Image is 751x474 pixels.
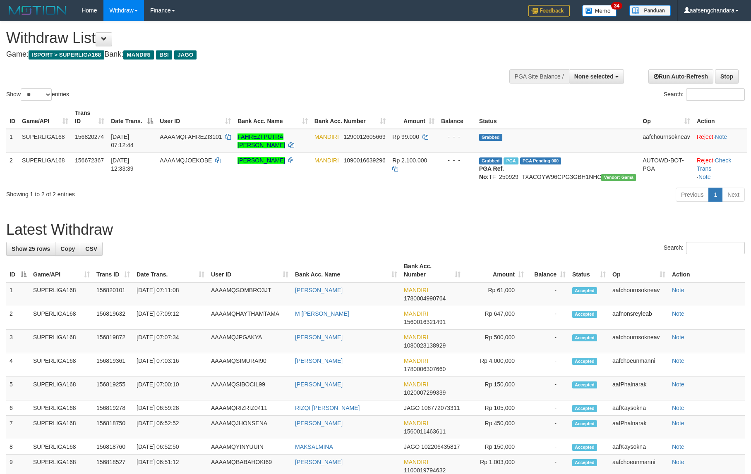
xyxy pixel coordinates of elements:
[404,295,446,302] span: Copy 1780004990764 to clipboard
[6,282,30,306] td: 1
[133,306,208,330] td: [DATE] 07:09:12
[295,443,333,450] a: MAKSALMINA
[133,439,208,455] td: [DATE] 06:52:50
[672,287,684,293] a: Note
[441,156,473,164] div: - - -
[30,439,93,455] td: SUPERLIGA168
[572,405,597,412] span: Accepted
[572,459,597,466] span: Accepted
[609,353,669,377] td: aafchoeunmanni
[133,282,208,306] td: [DATE] 07:11:08
[664,242,745,254] label: Search:
[441,133,473,141] div: - - -
[404,319,446,325] span: Copy 1560016321491 to clipboard
[404,428,446,435] span: Copy 1560011463611 to clipboard
[421,405,460,411] span: Copy 108772073311 to clipboard
[208,282,292,306] td: AAAAMQSOMBRO3JT
[572,287,597,294] span: Accepted
[693,129,747,153] td: ·
[6,187,307,198] div: Showing 1 to 2 of 2 entries
[629,5,671,16] img: panduan.png
[295,420,343,426] a: [PERSON_NAME]
[93,282,133,306] td: 156820101
[715,133,727,140] a: Note
[208,259,292,282] th: User ID: activate to sort column ascending
[609,439,669,455] td: aafKaysokna
[664,88,745,101] label: Search:
[93,306,133,330] td: 156819632
[238,133,285,148] a: FAHREZI PUTRA [PERSON_NAME]
[648,69,713,83] a: Run Auto-Refresh
[29,50,104,60] span: ISPORT > SUPERLIGA168
[672,334,684,341] a: Note
[295,334,343,341] a: [PERSON_NAME]
[295,381,343,388] a: [PERSON_NAME]
[6,50,492,59] h4: Game: Bank:
[133,377,208,400] td: [DATE] 07:00:10
[697,133,713,140] a: Reject
[6,439,30,455] td: 8
[93,439,133,455] td: 156818760
[479,165,504,180] b: PGA Ref. No:
[672,381,684,388] a: Note
[6,30,492,46] h1: Withdraw List
[697,157,731,172] a: Check Trans
[404,459,428,465] span: MANDIRI
[574,73,614,80] span: None selected
[30,353,93,377] td: SUPERLIGA168
[639,152,693,184] td: AUTOWD-BOT-PGA
[479,134,502,141] span: Grabbed
[404,420,428,426] span: MANDIRI
[672,357,684,364] a: Note
[160,133,222,140] span: AAAAMQFAHREZI3101
[464,282,527,306] td: Rp 61,000
[722,188,745,202] a: Next
[6,377,30,400] td: 5
[6,330,30,353] td: 3
[314,157,339,164] span: MANDIRI
[698,174,711,180] a: Note
[30,377,93,400] td: SUPERLIGA168
[527,353,569,377] td: -
[133,259,208,282] th: Date Trans.: activate to sort column ascending
[30,330,93,353] td: SUPERLIGA168
[93,353,133,377] td: 156819361
[93,416,133,439] td: 156818750
[30,259,93,282] th: Game/API: activate to sort column ascending
[133,416,208,439] td: [DATE] 06:52:52
[609,377,669,400] td: aafPhalnarak
[404,389,446,396] span: Copy 1020007299339 to clipboard
[464,439,527,455] td: Rp 150,000
[108,105,156,129] th: Date Trans.: activate to sort column descending
[464,377,527,400] td: Rp 150,000
[156,105,234,129] th: User ID: activate to sort column ascending
[404,381,428,388] span: MANDIRI
[572,381,597,388] span: Accepted
[85,245,97,252] span: CSV
[582,5,617,17] img: Button%20Memo.svg
[476,152,639,184] td: TF_250929_TXACOYW96CPG3GBH1NHC
[392,157,427,164] span: Rp 2.100.000
[6,353,30,377] td: 4
[208,400,292,416] td: AAAAMQRIZRIZ0411
[30,400,93,416] td: SUPERLIGA168
[609,330,669,353] td: aafchournsokneav
[30,306,93,330] td: SUPERLIGA168
[479,157,502,164] span: Grabbed
[708,188,722,202] a: 1
[527,306,569,330] td: -
[30,416,93,439] td: SUPERLIGA168
[6,416,30,439] td: 7
[639,105,693,129] th: Op: activate to sort column ascending
[697,157,713,164] a: Reject
[208,416,292,439] td: AAAAMQJHONSENA
[21,88,52,101] select: Showentries
[672,420,684,426] a: Note
[421,443,460,450] span: Copy 102206435817 to clipboard
[669,259,745,282] th: Action
[693,152,747,184] td: · ·
[609,400,669,416] td: aafKaysokna
[314,133,339,140] span: MANDIRI
[509,69,569,83] div: PGA Site Balance /
[639,129,693,153] td: aafchournsokneav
